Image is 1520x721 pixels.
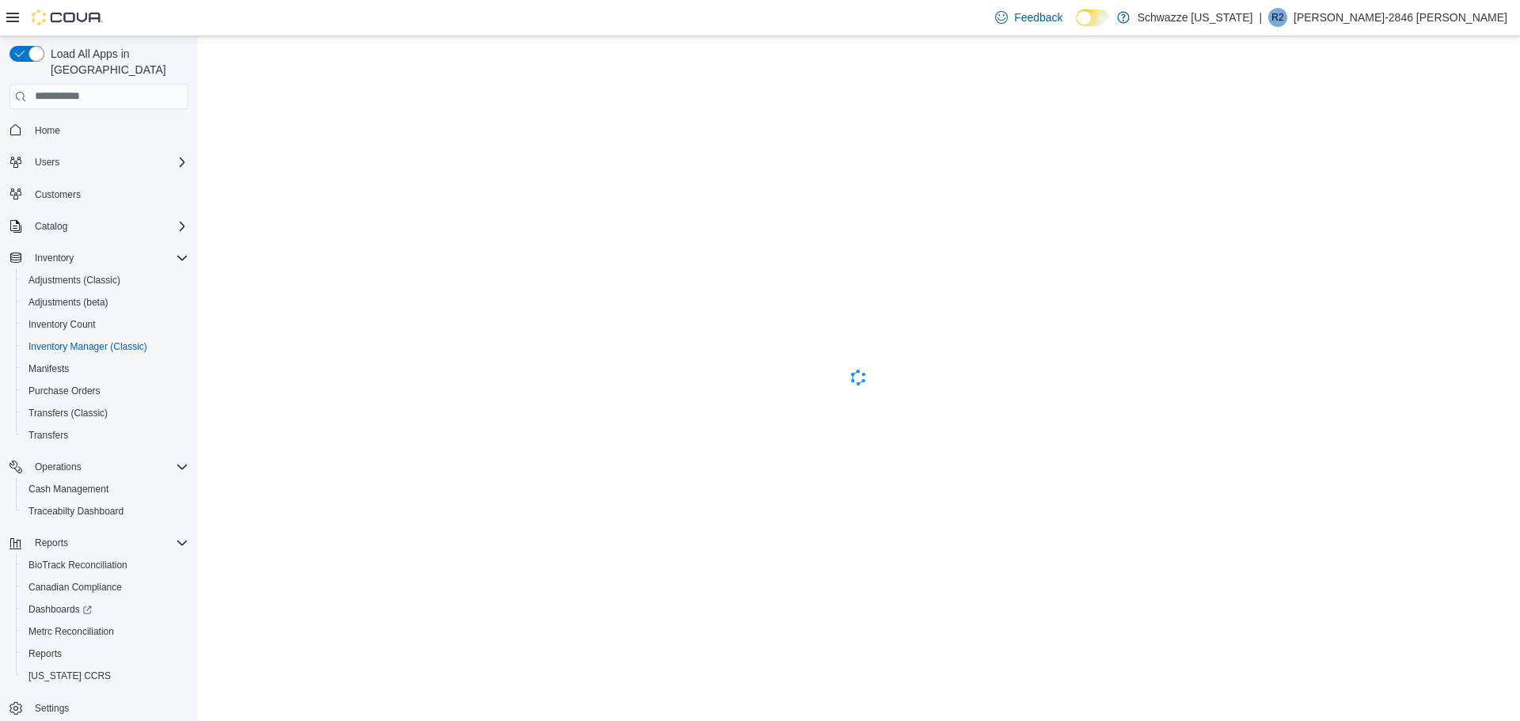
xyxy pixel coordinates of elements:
[22,502,130,521] a: Traceabilty Dashboard
[22,404,188,423] span: Transfers (Classic)
[16,620,195,643] button: Metrc Reconciliation
[28,185,87,204] a: Customers
[1271,8,1283,27] span: R2
[35,702,69,715] span: Settings
[16,380,195,402] button: Purchase Orders
[1076,9,1109,26] input: Dark Mode
[22,556,134,575] a: BioTrack Reconciliation
[22,293,115,312] a: Adjustments (beta)
[28,184,188,204] span: Customers
[28,153,66,172] button: Users
[16,269,195,291] button: Adjustments (Classic)
[28,457,188,476] span: Operations
[28,533,74,552] button: Reports
[16,500,195,522] button: Traceabilty Dashboard
[16,665,195,687] button: [US_STATE] CCRS
[22,480,115,499] a: Cash Management
[16,424,195,446] button: Transfers
[3,696,195,719] button: Settings
[28,120,188,140] span: Home
[22,622,188,641] span: Metrc Reconciliation
[28,249,188,268] span: Inventory
[22,271,127,290] a: Adjustments (Classic)
[1268,8,1287,27] div: Rebecca-2846 Portillo
[22,426,188,445] span: Transfers
[3,215,195,237] button: Catalog
[22,600,188,619] span: Dashboards
[16,358,195,380] button: Manifests
[1076,26,1077,27] span: Dark Mode
[28,121,66,140] a: Home
[22,622,120,641] a: Metrc Reconciliation
[22,578,128,597] a: Canadian Compliance
[22,337,154,356] a: Inventory Manager (Classic)
[35,537,68,549] span: Reports
[28,670,111,682] span: [US_STATE] CCRS
[3,456,195,478] button: Operations
[22,359,75,378] a: Manifests
[22,271,188,290] span: Adjustments (Classic)
[28,407,108,419] span: Transfers (Classic)
[22,404,114,423] a: Transfers (Classic)
[3,247,195,269] button: Inventory
[16,554,195,576] button: BioTrack Reconciliation
[22,381,188,400] span: Purchase Orders
[28,625,114,638] span: Metrc Reconciliation
[1138,8,1253,27] p: Schwazze [US_STATE]
[28,559,127,571] span: BioTrack Reconciliation
[22,666,188,685] span: Washington CCRS
[28,533,188,552] span: Reports
[1014,9,1062,25] span: Feedback
[35,461,82,473] span: Operations
[22,556,188,575] span: BioTrack Reconciliation
[35,156,59,169] span: Users
[28,274,120,287] span: Adjustments (Classic)
[22,315,188,334] span: Inventory Count
[3,532,195,554] button: Reports
[1259,8,1262,27] p: |
[16,313,195,336] button: Inventory Count
[28,217,188,236] span: Catalog
[35,252,74,264] span: Inventory
[28,153,188,172] span: Users
[3,183,195,206] button: Customers
[1294,8,1507,27] p: [PERSON_NAME]-2846 [PERSON_NAME]
[28,296,108,309] span: Adjustments (beta)
[22,644,68,663] a: Reports
[16,402,195,424] button: Transfers (Classic)
[22,337,188,356] span: Inventory Manager (Classic)
[22,426,74,445] a: Transfers
[22,359,188,378] span: Manifests
[28,249,80,268] button: Inventory
[16,336,195,358] button: Inventory Manager (Classic)
[22,578,188,597] span: Canadian Compliance
[3,119,195,142] button: Home
[35,220,67,233] span: Catalog
[22,480,188,499] span: Cash Management
[989,2,1069,33] a: Feedback
[22,293,188,312] span: Adjustments (beta)
[28,698,188,718] span: Settings
[28,429,68,442] span: Transfers
[16,643,195,665] button: Reports
[22,381,107,400] a: Purchase Orders
[28,505,123,518] span: Traceabilty Dashboard
[28,483,108,495] span: Cash Management
[22,666,117,685] a: [US_STATE] CCRS
[28,217,74,236] button: Catalog
[3,151,195,173] button: Users
[16,478,195,500] button: Cash Management
[28,340,147,353] span: Inventory Manager (Classic)
[28,457,88,476] button: Operations
[35,188,81,201] span: Customers
[28,581,122,594] span: Canadian Compliance
[28,647,62,660] span: Reports
[22,315,102,334] a: Inventory Count
[22,644,188,663] span: Reports
[16,291,195,313] button: Adjustments (beta)
[22,600,98,619] a: Dashboards
[16,598,195,620] a: Dashboards
[28,362,69,375] span: Manifests
[28,699,75,718] a: Settings
[32,9,103,25] img: Cova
